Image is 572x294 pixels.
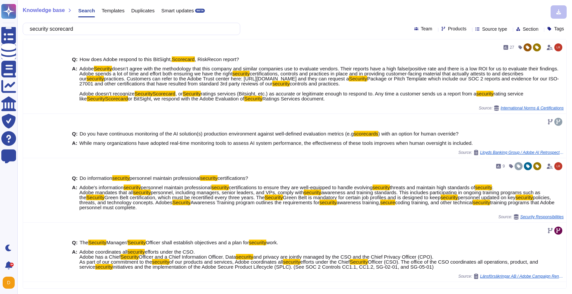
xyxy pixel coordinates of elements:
[458,150,564,155] span: Source:
[152,259,169,265] mark: security
[79,254,433,265] span: and privacy are jointly managed by the CSO and the Chief Privacy Officer (CPO). As part of our co...
[80,56,172,62] span: How does Adobe respond to this BitSight,
[79,91,523,101] span: rating service like
[72,57,78,62] b: Q:
[395,200,473,205] span: coding training, and other technical
[523,27,539,31] span: Section
[128,249,145,255] mark: security
[80,240,88,245] span: The
[169,259,283,265] span: of our products and services, Adobe coordinates all
[337,200,380,205] span: awareness training,
[113,264,434,270] span: initiatives and the implementation of the Adobe Secure Product Lifecycle (SPLC). (See SOC 2 Contr...
[183,91,201,96] mark: Security
[106,240,127,245] span: Manager/
[500,106,564,110] span: International Norms & Certifications
[272,81,290,86] mark: security
[503,164,505,168] span: 9
[476,91,494,96] mark: security
[102,8,124,13] span: Templates
[200,175,218,181] mark: security
[79,185,123,190] span: Adobe's information
[218,175,248,181] span: certifications?
[3,277,15,289] img: user
[135,91,176,96] mark: SecurityScorecard
[554,162,562,170] img: user
[421,26,432,31] span: Team
[390,185,475,190] span: threats and maintain high standards of
[554,26,564,31] span: Tags
[236,254,253,260] mark: security
[79,259,538,270] span: Officer (CSO). The office of the CSO coordinates all operations, product, and service
[95,264,113,270] mark: security
[72,249,78,269] b: A:
[350,259,368,265] mark: Security
[79,66,558,76] span: doesn’t agree with the methodology that this company and similar companies use to evaluate vendor...
[79,195,551,205] span: policies, threats, and technology concepts. Adobes
[86,195,104,200] mark: Security
[300,259,350,265] span: efforts under the Chief
[172,200,190,205] mark: Security
[201,91,476,96] span: ratings services (Bitsight, etc.) as accurate or legitimate enough to respond to. Any time a cust...
[139,254,236,260] span: Officer and a Chief Information Officer. Data
[79,185,493,195] span: . Adobe mandates that all
[262,96,325,101] span: Ratings Services document.
[130,175,200,181] span: personnel maintain professional
[175,91,183,96] span: , or
[554,43,562,51] img: user
[121,254,139,260] mark: Security
[79,66,94,71] span: Adobe
[448,26,466,31] span: Products
[94,66,112,71] mark: Security
[510,45,514,49] span: 27
[80,175,112,181] span: Do information
[10,263,14,267] div: 9+
[161,8,194,13] span: Smart updates
[229,185,373,190] span: certifications to ensure they are well-equipped to handle evolving
[128,240,146,245] mark: Security
[112,175,130,181] mark: security
[104,76,349,81] span: practices. Customers can refer to the Adobe Trust center here: [URL][DOMAIN_NAME] and they can re...
[479,105,564,111] span: Source:
[354,131,378,136] mark: scorecards
[141,185,211,190] span: personnel maintain professional
[131,8,155,13] span: Duplicates
[79,200,554,210] span: training programs that Adobe personnel must complete.
[72,176,78,181] b: Q:
[498,214,564,220] span: Source:
[319,200,337,205] mark: security
[124,185,141,190] mark: security
[283,195,441,200] span: Green Belt is mandatory for certain job profiles and is designed to keep
[88,240,106,245] mark: Security
[72,66,78,101] b: A:
[266,240,278,245] span: work.
[516,195,533,200] mark: security
[72,240,78,245] b: Q:
[79,249,195,260] span: efforts under the CSO. Adobe has a Chief
[195,9,205,13] div: BETA
[475,185,492,190] mark: security
[87,76,104,81] mark: security
[146,240,249,245] span: Officer shall establish objectives and a plan for
[480,151,564,155] span: Lloyds Banking Group / Adobe AI Retrospective Questionnaire
[283,259,300,265] mark: security
[72,185,78,210] b: A:
[373,185,390,190] mark: security
[244,96,262,101] mark: Security
[520,215,564,219] span: Security Responsibilities
[482,27,507,31] span: Source type
[473,200,490,205] mark: security
[190,200,319,205] span: Awareness Training program outlines the requirements for
[458,274,564,279] span: Source:
[80,131,353,136] span: Do you have continuous monitoring of the AI solution(s) production environment against well-defin...
[380,200,395,205] mark: secure
[441,195,458,200] mark: security
[195,56,239,62] span: , RiskRecon report?
[265,195,283,200] mark: Security
[26,23,233,35] input: Search a question or template...
[79,190,540,200] span: awareness and training standards. This includes participating in ongoing training programs such a...
[79,76,559,86] span: Package or Pitch Template which include our SOC 2 reports and evidence for our ISO-27001 and othe...
[72,131,78,136] b: Q:
[304,190,321,195] mark: security
[133,190,151,195] mark: security
[78,8,95,13] span: Search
